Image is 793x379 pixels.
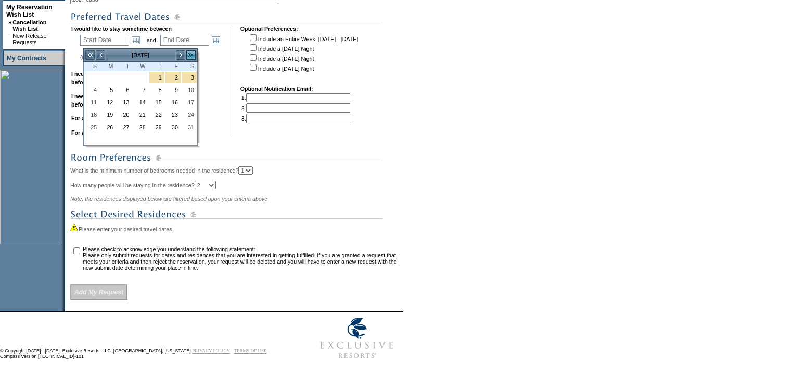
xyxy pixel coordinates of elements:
[182,109,197,121] a: 24
[192,348,230,354] a: PRIVACY POLICY
[133,84,148,96] a: 7
[132,84,148,96] td: Wednesday, January 07, 2026
[106,49,175,61] td: [DATE]
[100,96,116,109] td: Monday, January 12, 2026
[165,84,181,96] td: Friday, January 09, 2026
[117,122,132,133] a: 27
[116,109,132,121] td: Tuesday, January 20, 2026
[181,96,197,109] td: Saturday, January 17, 2026
[71,71,125,77] b: I need a minimum of
[80,54,139,60] a: (show holiday calendar)
[132,96,148,109] td: Wednesday, January 14, 2026
[181,121,197,134] td: Saturday, January 31, 2026
[165,72,181,83] a: 2
[100,97,116,108] a: 12
[116,62,132,71] th: Tuesday
[240,25,298,32] b: Optional Preferences:
[71,25,172,32] b: I would like to stay sometime between
[132,121,148,134] td: Wednesday, January 28, 2026
[160,35,209,46] input: Date format: M/D/Y. Shortcut keys: [T] for Today. [UP] or [.] for Next Day. [DOWN] or [,] for Pre...
[84,122,99,133] a: 25
[186,50,196,60] a: >>
[145,33,158,47] td: and
[83,246,400,271] td: Please check to acknowledge you understand the following statement: Please only submit requests f...
[248,33,358,79] td: Include an Entire Week, [DATE] - [DATE] Include a [DATE] Night Include a [DATE] Night Include a [...
[132,62,148,71] th: Wednesday
[165,62,181,71] th: Friday
[149,62,165,71] th: Thursday
[149,97,164,108] a: 15
[130,34,142,46] a: Open the calendar popup.
[7,55,46,62] a: My Contracts
[181,109,197,121] td: Saturday, January 24, 2026
[117,109,132,121] a: 20
[84,84,99,96] a: 4
[70,284,127,300] input: Add My Request
[182,72,197,83] a: 3
[84,121,100,134] td: Sunday, January 25, 2026
[132,109,148,121] td: Wednesday, January 21, 2026
[84,84,100,96] td: Sunday, January 04, 2026
[8,19,11,25] b: »
[100,62,116,71] th: Monday
[117,84,132,96] a: 6
[241,114,350,123] td: 3.
[71,129,119,136] b: For a maximum of
[181,71,197,84] td: New Year's Holiday
[71,93,126,99] b: I need a maximum of
[149,122,164,133] a: 29
[100,84,116,96] td: Monday, January 05, 2026
[165,71,181,84] td: New Year's Holiday
[149,109,164,121] a: 22
[70,151,382,164] img: subTtlRoomPreferences.gif
[165,97,181,108] a: 16
[70,195,267,202] span: Note: the residences displayed below are filtered based upon your criteria above
[116,84,132,96] td: Tuesday, January 06, 2026
[117,97,132,108] a: 13
[84,97,99,108] a: 11
[165,121,181,134] td: Friday, January 30, 2026
[8,33,11,45] td: ·
[165,122,181,133] a: 30
[80,35,129,46] input: Date format: M/D/Y. Shortcut keys: [T] for Today. [UP] or [.] for Next Day. [DOWN] or [,] for Pre...
[100,109,116,121] a: 19
[12,19,46,32] a: Cancellation Wish List
[181,84,197,96] td: Saturday, January 10, 2026
[149,72,164,83] a: 1
[116,121,132,134] td: Tuesday, January 27, 2026
[71,115,118,121] b: For a minimum of
[70,223,79,231] img: icon_alert2.gif
[181,62,197,71] th: Saturday
[133,97,148,108] a: 14
[182,97,197,108] a: 17
[165,109,181,121] a: 23
[165,109,181,121] td: Friday, January 23, 2026
[84,109,99,121] a: 18
[149,109,165,121] td: Thursday, January 22, 2026
[182,122,197,133] a: 31
[234,348,267,354] a: TERMS OF USE
[241,103,350,113] td: 2.
[116,96,132,109] td: Tuesday, January 13, 2026
[240,86,313,92] b: Optional Notification Email:
[133,122,148,133] a: 28
[149,96,165,109] td: Thursday, January 15, 2026
[100,109,116,121] td: Monday, January 19, 2026
[165,96,181,109] td: Friday, January 16, 2026
[182,84,197,96] a: 10
[85,50,95,60] a: <<
[95,50,106,60] a: <
[149,121,165,134] td: Thursday, January 29, 2026
[133,109,148,121] a: 21
[84,109,100,121] td: Sunday, January 18, 2026
[70,223,401,232] div: Please enter your desired travel dates
[165,84,181,96] a: 9
[100,84,116,96] a: 5
[310,312,403,364] img: Exclusive Resorts
[149,84,164,96] a: 8
[241,93,350,102] td: 1.
[100,122,116,133] a: 26
[149,71,165,84] td: New Year's Holiday
[149,84,165,96] td: Thursday, January 08, 2026
[175,50,186,60] a: >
